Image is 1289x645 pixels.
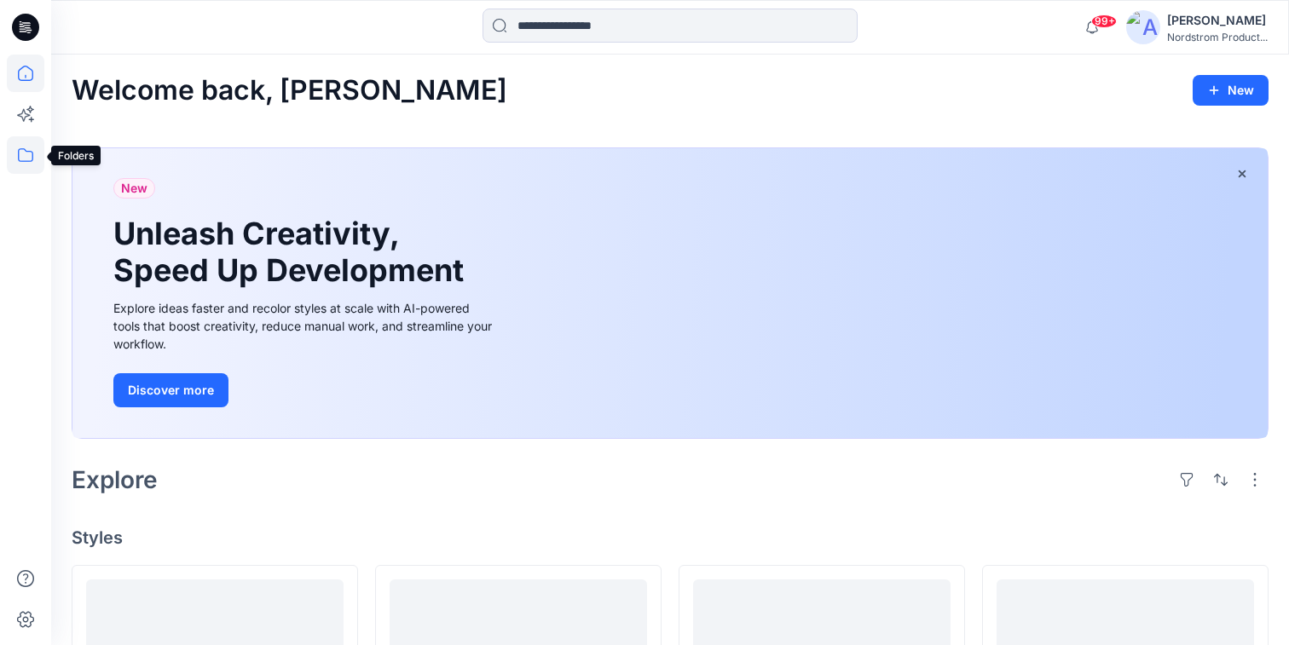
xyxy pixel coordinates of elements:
h2: Explore [72,466,158,493]
h2: Welcome back, [PERSON_NAME] [72,75,507,107]
span: 99+ [1091,14,1117,28]
div: Nordstrom Product... [1167,31,1268,43]
h1: Unleash Creativity, Speed Up Development [113,216,471,289]
button: New [1193,75,1269,106]
span: New [121,178,147,199]
div: [PERSON_NAME] [1167,10,1268,31]
div: Explore ideas faster and recolor styles at scale with AI-powered tools that boost creativity, red... [113,299,497,353]
a: Discover more [113,373,497,407]
img: avatar [1126,10,1160,44]
h4: Styles [72,527,1269,548]
button: Discover more [113,373,228,407]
